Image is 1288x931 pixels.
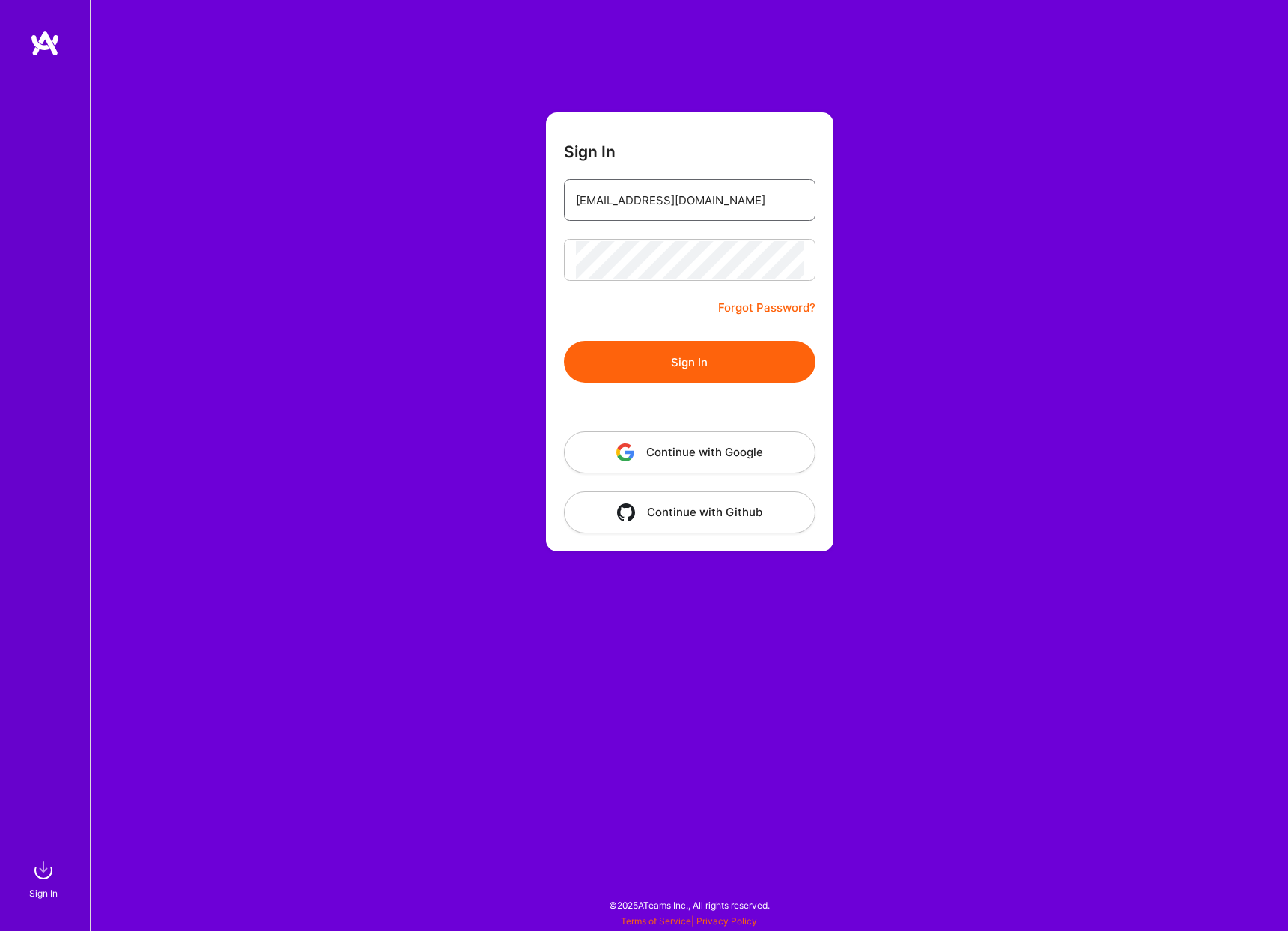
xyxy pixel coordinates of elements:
img: logo [30,30,60,57]
div: Sign In [29,885,58,901]
button: Sign In [564,341,815,383]
img: icon [616,443,634,461]
button: Continue with Github [564,491,815,533]
button: Continue with Google [564,431,815,473]
img: sign in [28,855,58,885]
img: icon [617,503,635,521]
div: © 2025 ATeams Inc., All rights reserved. [90,886,1288,924]
a: sign inSign In [31,855,58,901]
a: Forgot Password? [718,299,815,317]
span: | [621,915,757,927]
h3: Sign In [564,142,616,161]
a: Terms of Service [621,915,691,927]
a: Privacy Policy [696,915,757,927]
input: Email... [576,181,804,219]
